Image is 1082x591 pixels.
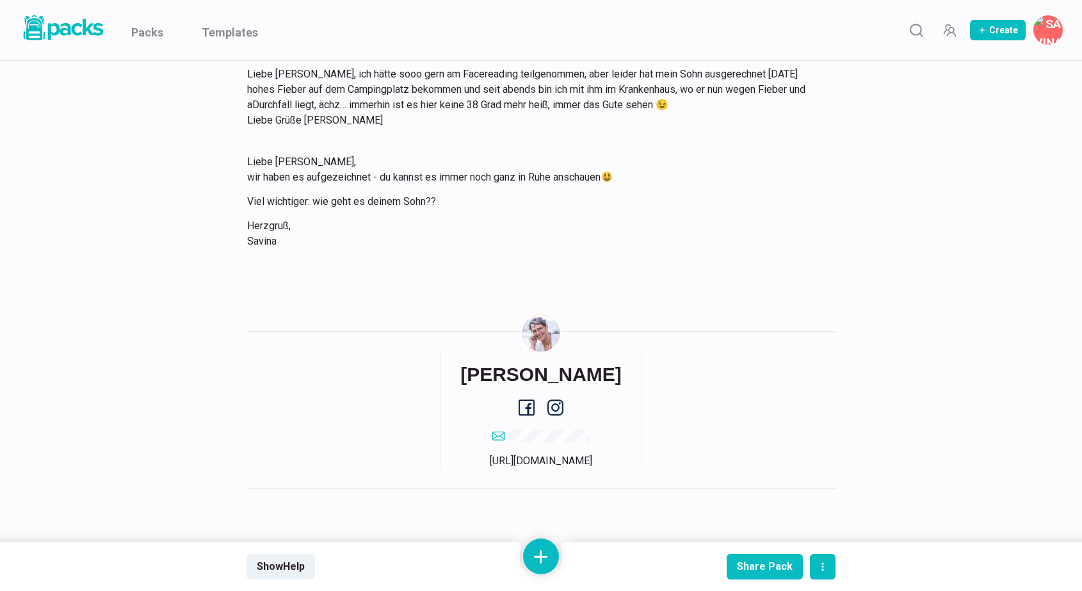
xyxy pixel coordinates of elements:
img: 😃 [602,172,612,182]
button: Savina Tilmann [1033,15,1063,45]
img: Savina Tilmann [522,314,560,352]
button: actions [810,554,836,579]
button: Share Pack [727,554,803,579]
a: instagram [547,399,563,415]
a: facebook [519,399,535,415]
h6: [PERSON_NAME] [460,363,622,386]
button: Search [903,17,929,43]
p: Herzgruß, Savina [247,218,820,249]
div: Share Pack [737,560,793,572]
a: Packs logo [19,13,106,47]
button: ShowHelp [246,554,315,579]
button: Create Pack [970,20,1026,40]
img: Packs logo [19,13,106,43]
p: Liebe [PERSON_NAME], ich hätte sooo gern am Facereading teilgenommen, aber leider hat mein Sohn a... [247,67,820,128]
a: [URL][DOMAIN_NAME] [490,455,592,467]
button: Manage Team Invites [937,17,962,43]
p: Viel wichtiger: wie geht es deinem Sohn?? [247,194,820,209]
p: Liebe [PERSON_NAME], wir haben es aufgezeichnet - du kannst es immer noch ganz in Ruhe anschauen [247,154,820,185]
a: email [492,428,590,444]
